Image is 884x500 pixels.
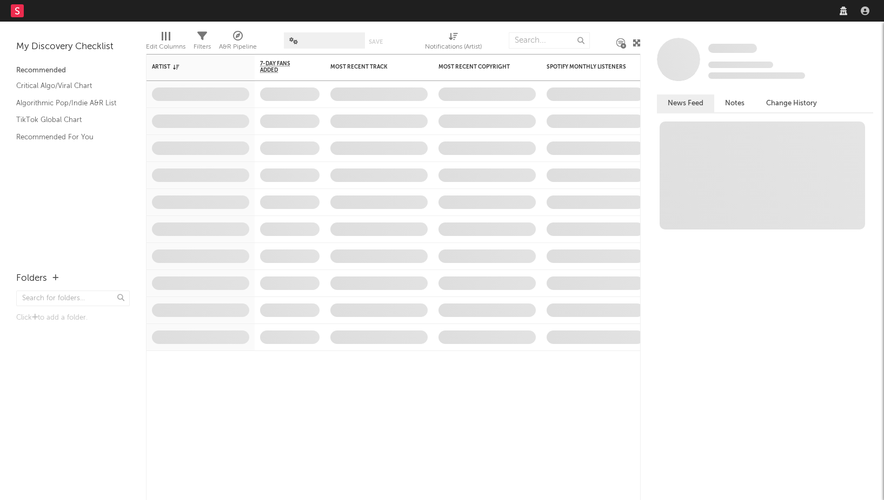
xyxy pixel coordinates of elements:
[16,272,47,285] div: Folders
[152,64,233,70] div: Artist
[755,94,828,112] button: Change History
[16,114,119,126] a: TikTok Global Chart
[708,62,773,68] span: Tracking Since: [DATE]
[547,64,628,70] div: Spotify Monthly Listeners
[219,27,257,58] div: A&R Pipeline
[16,97,119,109] a: Algorithmic Pop/Indie A&R List
[509,32,590,49] input: Search...
[16,40,130,53] div: My Discovery Checklist
[16,290,130,306] input: Search for folders...
[425,27,482,58] div: Notifications (Artist)
[708,44,757,53] span: Some Artist
[260,60,303,73] span: 7-Day Fans Added
[657,94,714,112] button: News Feed
[16,312,130,325] div: Click to add a folder.
[194,40,211,53] div: Filters
[194,27,211,58] div: Filters
[425,40,482,53] div: Notifications (Artist)
[146,40,185,53] div: Edit Columns
[330,64,411,70] div: Most Recent Track
[219,40,257,53] div: A&R Pipeline
[16,64,130,77] div: Recommended
[708,43,757,54] a: Some Artist
[714,94,755,112] button: Notes
[708,72,805,79] span: 0 fans last week
[16,80,119,92] a: Critical Algo/Viral Chart
[369,39,383,45] button: Save
[438,64,520,70] div: Most Recent Copyright
[16,131,119,143] a: Recommended For You
[146,27,185,58] div: Edit Columns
